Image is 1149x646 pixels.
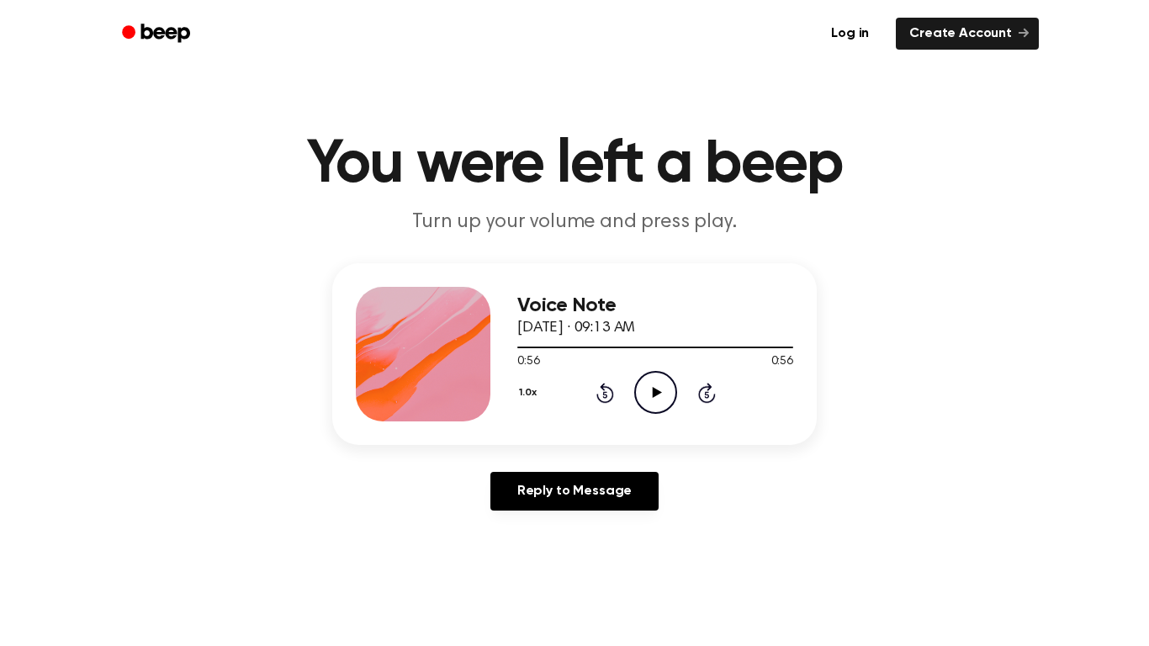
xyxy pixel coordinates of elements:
a: Reply to Message [490,472,659,511]
h3: Voice Note [517,294,793,317]
span: 0:56 [771,353,793,371]
p: Turn up your volume and press play. [252,209,897,236]
a: Create Account [896,18,1039,50]
a: Log in [814,14,886,53]
a: Beep [110,18,205,50]
span: 0:56 [517,353,539,371]
h1: You were left a beep [144,135,1005,195]
span: [DATE] · 09:13 AM [517,320,635,336]
button: 1.0x [517,379,543,407]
